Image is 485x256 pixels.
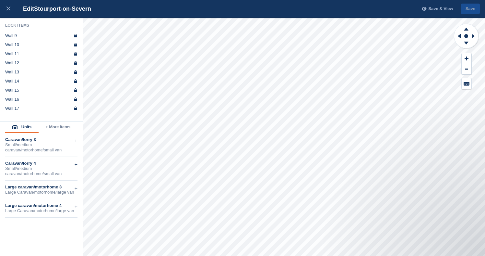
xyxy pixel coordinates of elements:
div: Lock Items [5,23,78,28]
button: Save & View [418,4,453,14]
div: Small/medium caravan/motorhome/small van [5,166,77,176]
div: Wall 10 [5,42,19,47]
div: + [75,203,77,211]
div: Caravan/lorry 3Small/medium caravan/motorhome/small van+ [5,133,77,157]
div: Wall 14 [5,79,19,84]
div: Large caravan/motorhome 3Large Caravan/motorhome/large van+ [5,181,77,199]
div: Wall 11 [5,51,19,57]
div: + [75,185,77,192]
div: Wall 12 [5,60,19,66]
div: Caravan/lorry 4 [5,161,77,166]
button: + More Items [39,122,77,133]
div: Edit Stourport-on-Severn [17,5,91,13]
div: Wall 17 [5,106,19,111]
button: Zoom In [462,53,471,64]
span: Save & View [428,6,453,12]
div: Caravan/lorry 4Small/medium caravan/motorhome/small van+ [5,157,77,181]
div: Wall 13 [5,70,19,75]
button: Keyboard Shortcuts [462,78,471,89]
div: Wall 15 [5,88,19,93]
div: Large Caravan/motorhome/large van [5,208,77,213]
div: + [75,137,77,145]
div: Caravan/lorry 3 [5,137,77,142]
div: Wall 9 [5,33,17,38]
button: Zoom Out [462,64,471,75]
button: Units [5,122,39,133]
button: Save [461,4,480,14]
div: Small/medium caravan/motorhome/small van [5,142,77,153]
div: Large caravan/motorhome 4 [5,203,77,208]
div: Large caravan/motorhome 4Large Caravan/motorhome/large van+ [5,199,77,218]
div: Large Caravan/motorhome/large van [5,190,77,195]
div: Wall 16 [5,97,19,102]
div: + [75,161,77,169]
div: Large caravan/motorhome 3 [5,185,77,190]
